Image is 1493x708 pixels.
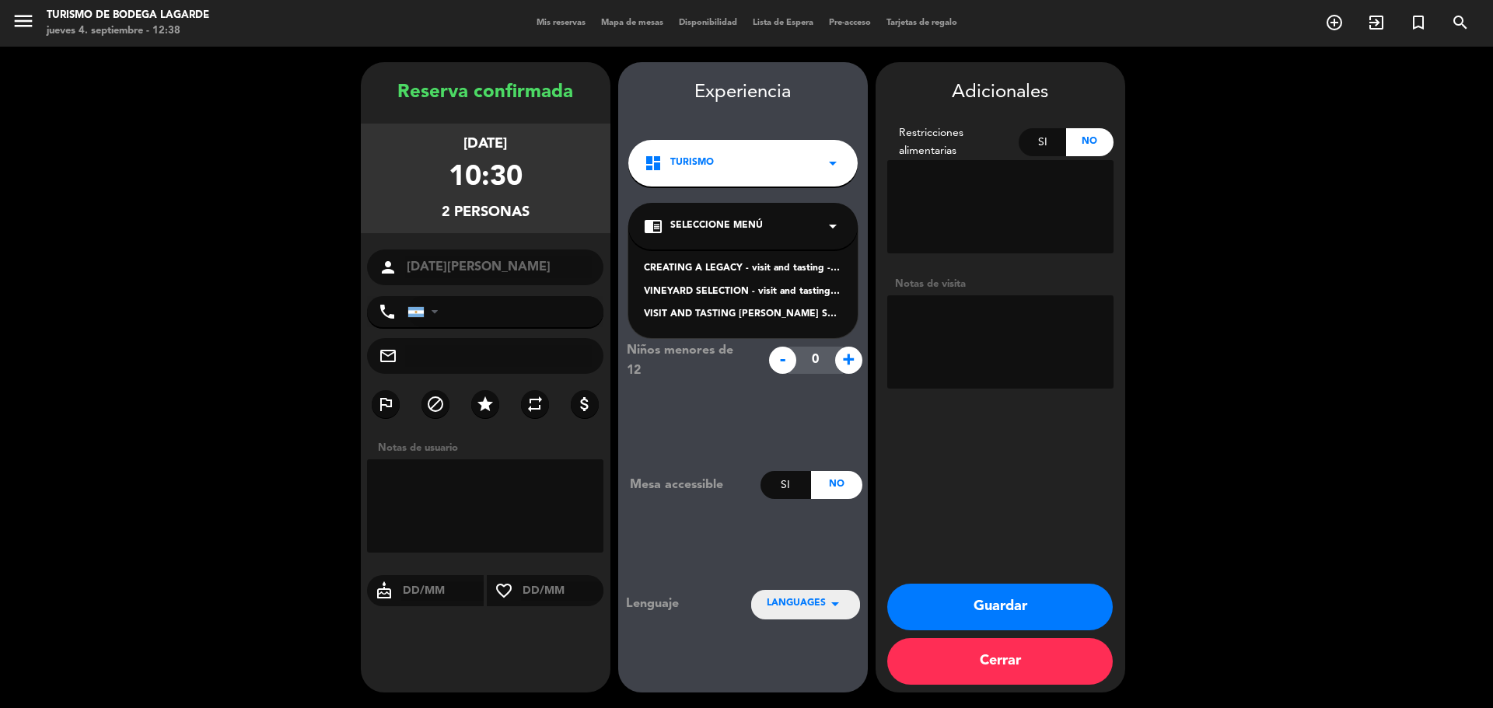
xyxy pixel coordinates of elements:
div: Mesa accessible [618,475,760,495]
i: menu [12,9,35,33]
span: TURISMO [670,155,714,171]
div: VISIT AND TASTING [PERSON_NAME] SELECTION - Spanish [644,307,842,323]
span: Mis reservas [529,19,593,27]
i: dashboard [644,154,663,173]
div: 10:30 [449,155,523,201]
div: Si [1019,128,1066,156]
span: Pre-acceso [821,19,879,27]
i: repeat [526,395,544,413]
i: block [426,395,445,413]
i: search [1451,13,1470,32]
div: [DATE] [463,133,507,155]
i: star [476,395,495,413]
div: Lenguaje [626,594,726,614]
div: Restricciones alimentarias [887,124,1019,160]
i: favorite_border [487,581,521,600]
i: chrome_reader_mode [644,217,663,235]
i: cake [367,581,401,600]
div: No [811,471,862,499]
div: Reserva confirmada [361,78,610,108]
i: attach_money [575,395,594,413]
div: 2 personas [442,201,530,224]
div: jueves 4. septiembre - 12:38 [47,23,209,39]
input: DD/MM [521,581,604,601]
span: + [835,347,862,374]
span: Seleccione Menú [670,218,763,234]
button: menu [12,9,35,38]
i: person [379,258,397,277]
div: Notas de usuario [370,440,610,456]
i: phone [378,302,397,321]
div: Notas de visita [887,276,1114,292]
span: Disponibilidad [671,19,745,27]
div: Si [760,471,811,499]
span: - [769,347,796,374]
span: Tarjetas de regalo [879,19,965,27]
i: add_circle_outline [1325,13,1344,32]
div: Experiencia [618,78,868,108]
div: Adicionales [887,78,1114,108]
div: No [1066,128,1114,156]
i: arrow_drop_down [823,154,842,173]
button: Cerrar [887,638,1113,685]
i: exit_to_app [1367,13,1386,32]
span: Mapa de mesas [593,19,671,27]
i: turned_in_not [1409,13,1428,32]
i: arrow_drop_down [823,217,842,235]
button: Guardar [887,584,1113,630]
span: Lista de Espera [745,19,821,27]
i: arrow_drop_down [826,595,844,613]
div: Argentina: +54 [408,297,444,326]
i: outlined_flag [376,395,395,413]
div: Turismo de Bodega Lagarde [47,8,209,23]
input: DD/MM [401,581,484,601]
div: VINEYARD SELECTION - visit and tasting - Spanish [644,284,842,300]
div: Niños menores de 12 [615,340,760,381]
div: CREATING A LEGACY - visit and tasting - Spanish [644,261,842,277]
i: mail_outline [379,347,397,365]
span: LANGUAGES [767,596,826,612]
